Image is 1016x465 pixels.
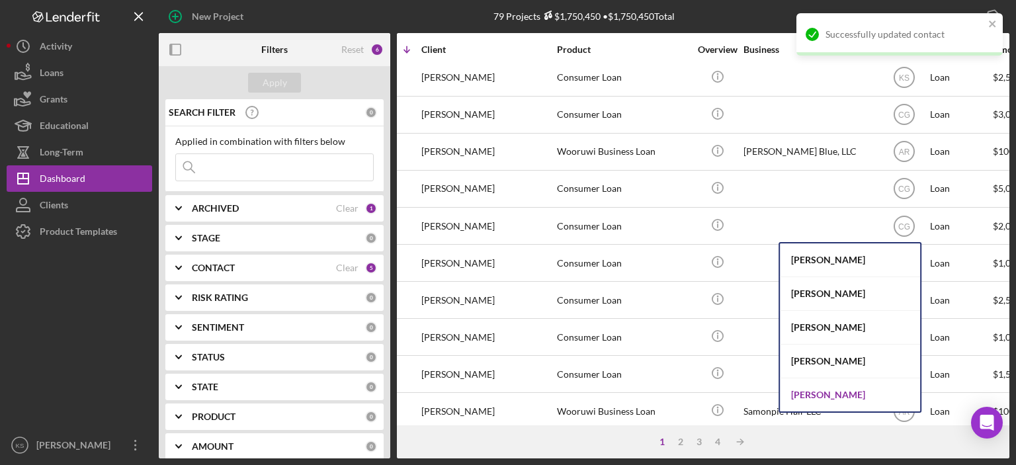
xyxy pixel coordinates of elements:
[192,411,235,422] b: PRODUCT
[540,11,601,22] div: $1,750,450
[421,394,554,429] div: [PERSON_NAME]
[421,208,554,243] div: [PERSON_NAME]
[192,292,248,303] b: RISK RATING
[192,441,233,452] b: AMOUNT
[7,60,152,86] button: Loans
[557,171,689,206] div: Consumer Loan
[825,29,984,40] div: Successfully updated contact
[365,351,377,363] div: 0
[7,218,152,245] button: Product Templates
[930,134,992,169] div: Loan
[40,112,89,142] div: Educational
[159,3,257,30] button: New Project
[930,357,992,392] div: Loan
[557,44,689,55] div: Product
[365,292,377,304] div: 0
[7,112,152,139] button: Educational
[192,3,243,30] div: New Project
[935,3,1009,30] button: Export
[421,319,554,355] div: [PERSON_NAME]
[743,44,876,55] div: Business
[175,136,374,147] div: Applied in combination with filters below
[421,134,554,169] div: [PERSON_NAME]
[248,73,301,93] button: Apply
[341,44,364,55] div: Reset
[930,208,992,243] div: Loan
[336,203,359,214] div: Clear
[898,407,910,417] text: AR
[421,282,554,317] div: [PERSON_NAME]
[40,139,83,169] div: Long-Term
[365,232,377,244] div: 0
[365,441,377,452] div: 0
[192,203,239,214] b: ARCHIVED
[365,106,377,118] div: 0
[930,319,992,355] div: Loan
[261,44,288,55] b: Filters
[930,97,992,132] div: Loan
[336,263,359,273] div: Clear
[7,33,152,60] a: Activity
[365,381,377,393] div: 0
[7,86,152,112] button: Grants
[192,322,244,333] b: SENTIMENT
[493,11,675,22] div: 79 Projects • $1,750,450 Total
[988,19,997,31] button: close
[557,134,689,169] div: Wooruwi Business Loan
[40,33,72,63] div: Activity
[930,171,992,206] div: Loan
[780,311,920,345] div: [PERSON_NAME]
[169,107,235,118] b: SEARCH FILTER
[16,442,24,449] text: KS
[557,282,689,317] div: Consumer Loan
[421,357,554,392] div: [PERSON_NAME]
[33,432,119,462] div: [PERSON_NAME]
[370,43,384,56] div: 6
[557,357,689,392] div: Consumer Loan
[780,277,920,311] div: [PERSON_NAME]
[708,437,727,447] div: 4
[263,73,287,93] div: Apply
[930,60,992,95] div: Loan
[898,73,909,83] text: KS
[365,262,377,274] div: 5
[192,382,218,392] b: STATE
[40,192,68,222] div: Clients
[40,86,67,116] div: Grants
[780,345,920,378] div: [PERSON_NAME]
[780,243,920,277] div: [PERSON_NAME]
[557,394,689,429] div: Wooruwi Business Loan
[7,165,152,192] button: Dashboard
[192,233,220,243] b: STAGE
[557,60,689,95] div: Consumer Loan
[421,245,554,280] div: [PERSON_NAME]
[7,432,152,458] button: KS[PERSON_NAME]
[40,165,85,195] div: Dashboard
[557,97,689,132] div: Consumer Loan
[421,60,554,95] div: [PERSON_NAME]
[948,3,976,30] div: Export
[930,245,992,280] div: Loan
[898,110,910,120] text: CG
[421,171,554,206] div: [PERSON_NAME]
[40,60,63,89] div: Loans
[971,407,1003,439] div: Open Intercom Messenger
[693,44,742,55] div: Overview
[743,394,876,429] div: Samonpie Hair LLC
[557,319,689,355] div: Consumer Loan
[40,218,117,248] div: Product Templates
[192,263,235,273] b: CONTACT
[671,437,690,447] div: 2
[7,139,152,165] button: Long-Term
[557,208,689,243] div: Consumer Loan
[365,411,377,423] div: 0
[898,148,910,157] text: AR
[421,44,554,55] div: Client
[7,192,152,218] button: Clients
